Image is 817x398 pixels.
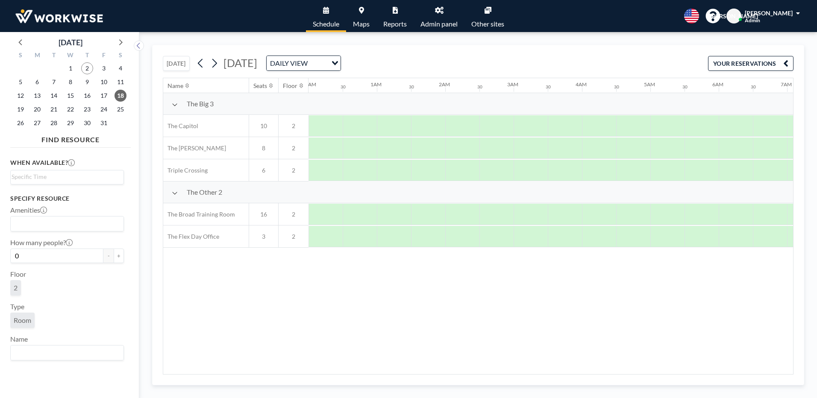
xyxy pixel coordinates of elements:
[81,103,93,115] span: Thursday, October 23, 2025
[163,211,235,218] span: The Broad Training Room
[48,103,60,115] span: Tuesday, October 21, 2025
[10,206,47,214] label: Amenities
[14,284,18,292] span: 2
[114,249,124,263] button: +
[11,217,123,231] div: Search for option
[115,76,126,88] span: Saturday, October 11, 2025
[283,82,297,90] div: Floor
[98,76,110,88] span: Friday, October 10, 2025
[682,84,688,90] div: 30
[10,302,24,311] label: Type
[12,172,119,181] input: Search for option
[48,90,60,102] span: Tuesday, October 14, 2025
[279,233,309,240] span: 2
[313,20,339,27] span: Schedule
[163,144,226,152] span: The [PERSON_NAME]
[477,84,482,90] div: 30
[576,81,587,88] div: 4AM
[98,90,110,102] span: Friday, October 17, 2025
[11,345,123,360] div: Search for option
[112,50,129,61] div: S
[11,170,123,183] div: Search for option
[79,50,95,61] div: T
[31,103,43,115] span: Monday, October 20, 2025
[31,76,43,88] span: Monday, October 6, 2025
[279,144,309,152] span: 2
[751,84,756,90] div: 30
[353,20,370,27] span: Maps
[59,36,82,48] div: [DATE]
[12,218,119,229] input: Search for option
[249,167,278,174] span: 6
[98,62,110,74] span: Friday, October 3, 2025
[267,56,341,70] div: Search for option
[14,316,31,324] span: Room
[249,144,278,152] span: 8
[710,12,758,20] span: [PERSON_NAME]
[163,56,190,71] button: [DATE]
[15,90,26,102] span: Sunday, October 12, 2025
[409,84,414,90] div: 30
[249,122,278,130] span: 10
[187,99,214,108] span: The Big 3
[383,20,407,27] span: Reports
[10,132,131,144] h4: FIND RESOURCE
[65,76,76,88] span: Wednesday, October 8, 2025
[163,167,208,174] span: Triple Crossing
[745,9,793,17] span: [PERSON_NAME]
[115,90,126,102] span: Saturday, October 18, 2025
[31,90,43,102] span: Monday, October 13, 2025
[546,84,551,90] div: 30
[81,117,93,129] span: Thursday, October 30, 2025
[65,103,76,115] span: Wednesday, October 22, 2025
[341,84,346,90] div: 30
[81,62,93,74] span: Thursday, October 2, 2025
[65,62,76,74] span: Wednesday, October 1, 2025
[115,62,126,74] span: Saturday, October 4, 2025
[15,117,26,129] span: Sunday, October 26, 2025
[279,167,309,174] span: 2
[163,233,219,240] span: The Flex Day Office
[439,81,450,88] div: 2AM
[781,81,792,88] div: 7AM
[14,8,105,25] img: organization-logo
[249,233,278,240] span: 3
[268,58,309,69] span: DAILY VIEW
[29,50,46,61] div: M
[81,76,93,88] span: Thursday, October 9, 2025
[65,90,76,102] span: Wednesday, October 15, 2025
[712,81,723,88] div: 6AM
[95,50,112,61] div: F
[471,20,504,27] span: Other sites
[12,347,119,358] input: Search for option
[370,81,382,88] div: 1AM
[48,76,60,88] span: Tuesday, October 7, 2025
[10,195,124,202] h3: Specify resource
[279,122,309,130] span: 2
[48,117,60,129] span: Tuesday, October 28, 2025
[10,238,73,247] label: How many people?
[81,90,93,102] span: Thursday, October 16, 2025
[98,117,110,129] span: Friday, October 31, 2025
[15,103,26,115] span: Sunday, October 19, 2025
[745,17,760,23] span: Admin
[62,50,79,61] div: W
[302,81,316,88] div: 12AM
[10,335,28,343] label: Name
[223,56,257,69] span: [DATE]
[253,82,267,90] div: Seats
[46,50,62,61] div: T
[12,50,29,61] div: S
[644,81,655,88] div: 5AM
[163,122,198,130] span: The Capitol
[249,211,278,218] span: 16
[31,117,43,129] span: Monday, October 27, 2025
[279,211,309,218] span: 2
[420,20,458,27] span: Admin panel
[65,117,76,129] span: Wednesday, October 29, 2025
[708,56,793,71] button: YOUR RESERVATIONS
[103,249,114,263] button: -
[507,81,518,88] div: 3AM
[310,58,326,69] input: Search for option
[614,84,619,90] div: 30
